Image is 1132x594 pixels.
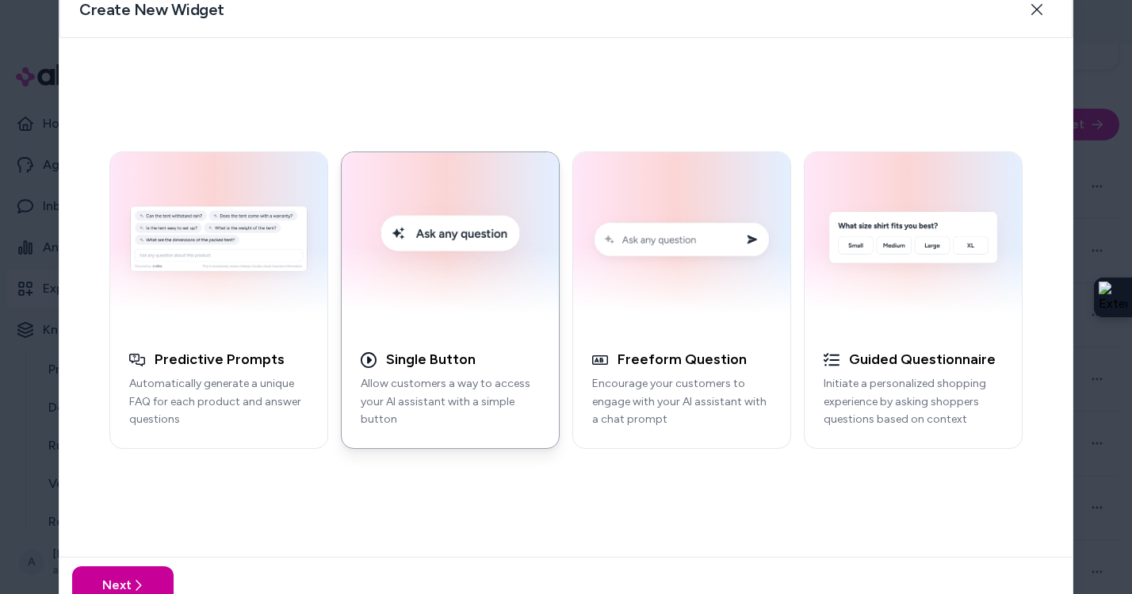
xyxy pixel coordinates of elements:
[572,151,791,449] button: Conversation Prompt ExampleFreeform QuestionEncourage your customers to engage with your AI assis...
[129,375,308,429] p: Automatically generate a unique FAQ for each product and answer questions
[824,375,1003,429] p: Initiate a personalized shopping experience by asking shoppers questions based on context
[618,351,747,369] h3: Freeform Question
[120,162,318,322] img: Generative Q&A Example
[849,351,996,369] h3: Guided Questionnaire
[592,375,771,429] p: Encourage your customers to engage with your AI assistant with a chat prompt
[804,151,1023,449] button: AI Initial Question ExampleGuided QuestionnaireInitiate a personalized shopping experience by ask...
[386,351,476,369] h3: Single Button
[109,151,328,449] button: Generative Q&A ExamplePredictive PromptsAutomatically generate a unique FAQ for each product and ...
[583,162,781,322] img: Conversation Prompt Example
[155,351,285,369] h3: Predictive Prompts
[351,162,549,322] img: Single Button Embed Example
[361,375,540,429] p: Allow customers a way to access your AI assistant with a simple button
[814,162,1012,322] img: AI Initial Question Example
[341,151,560,449] button: Single Button Embed ExampleSingle ButtonAllow customers a way to access your AI assistant with a ...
